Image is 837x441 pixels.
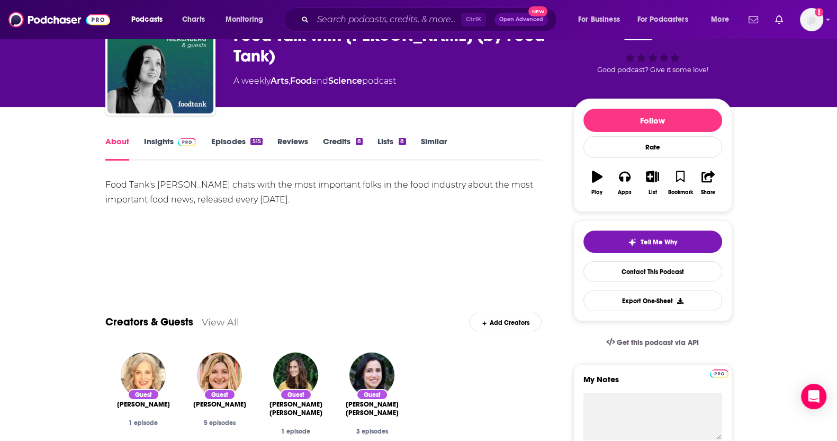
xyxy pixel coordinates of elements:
div: 8 [399,138,406,145]
div: Food Tank's [PERSON_NAME] chats with the most important folks in the food industry about the most... [105,178,542,207]
a: Food [290,76,312,86]
div: Guest [204,389,236,400]
img: Chloé Sorvino [197,352,242,398]
button: open menu [218,11,277,28]
button: Export One-Sheet [583,290,722,311]
span: Open Advanced [499,17,543,22]
a: InsightsPodchaser Pro [144,136,196,161]
div: Share [701,189,715,196]
input: Search podcasts, credits, & more... [313,11,461,28]
img: Food Talk with Dani Nierenberg (by Food Tank) [107,7,213,113]
button: open menu [704,11,742,28]
div: Play [591,189,602,196]
a: Science [328,76,362,86]
div: Guest [356,389,388,400]
svg: Add a profile image [815,8,823,16]
a: Credits8 [323,136,363,161]
span: Logged in as nshort92 [800,8,823,31]
a: Emily Broad Leib [343,400,402,417]
span: Podcasts [131,12,163,27]
span: For Podcasters [637,12,688,27]
span: More [711,12,729,27]
span: Good podcast? Give it some love! [597,66,708,74]
div: 54Good podcast? Give it some love! [573,15,732,81]
a: Similar [421,136,447,161]
button: Open AdvancedNew [494,13,548,26]
div: 3 episodes [343,428,402,435]
div: 1 episode [266,428,326,435]
span: Ctrl K [461,13,486,27]
button: open menu [571,11,633,28]
img: Podchaser Pro [710,369,728,378]
span: [PERSON_NAME] [117,400,170,409]
button: List [638,164,666,202]
div: Add Creators [469,313,542,331]
span: For Business [578,12,620,27]
span: [PERSON_NAME] [PERSON_NAME] [266,400,326,417]
a: Contact This Podcast [583,261,722,282]
div: Open Intercom Messenger [801,384,826,409]
a: Priya Fielding Singh [266,400,326,417]
a: Episodes515 [211,136,262,161]
a: Reviews [277,136,308,161]
div: 8 [356,138,363,145]
img: Priya Fielding Singh [273,352,318,398]
div: Rate [583,136,722,158]
div: Guest [128,389,159,400]
a: Show notifications dropdown [744,11,762,29]
span: Charts [182,12,205,27]
span: and [312,76,328,86]
a: Elysabeth Alfano [117,400,170,409]
img: Podchaser Pro [178,138,196,146]
button: Apps [611,164,638,202]
img: Elysabeth Alfano [121,352,166,398]
div: Search podcasts, credits, & more... [294,7,567,32]
img: Podchaser - Follow, Share and Rate Podcasts [8,10,110,30]
img: User Profile [800,8,823,31]
div: Bookmark [668,189,692,196]
span: [PERSON_NAME] [193,400,246,409]
span: Get this podcast via API [617,338,699,347]
a: Chloé Sorvino [193,400,246,409]
button: open menu [631,11,704,28]
div: 5 episodes [190,419,249,427]
span: , [289,76,290,86]
a: Creators & Guests [105,315,193,329]
a: About [105,136,129,161]
label: My Notes [583,374,722,393]
a: Arts [271,76,289,86]
a: Charts [175,11,211,28]
div: 515 [250,138,262,145]
span: [PERSON_NAME] [PERSON_NAME] [343,400,402,417]
button: Share [694,164,722,202]
a: Lists8 [377,136,406,161]
a: View All [202,316,239,328]
div: Guest [280,389,312,400]
a: Show notifications dropdown [771,11,787,29]
span: New [528,6,547,16]
button: tell me why sparkleTell Me Why [583,231,722,253]
img: Emily Broad Leib [349,352,394,398]
button: Follow [583,109,722,132]
img: tell me why sparkle [628,238,636,246]
button: Bookmark [667,164,694,202]
div: 1 episode [114,419,173,427]
span: Tell Me Why [641,238,677,246]
button: open menu [124,11,176,28]
a: Pro website [710,368,728,378]
div: Apps [618,189,632,196]
button: Show profile menu [800,8,823,31]
div: List [649,189,657,196]
span: Monitoring [226,12,263,27]
div: A weekly podcast [233,75,396,87]
a: Get this podcast via API [598,330,708,356]
button: Play [583,164,611,202]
